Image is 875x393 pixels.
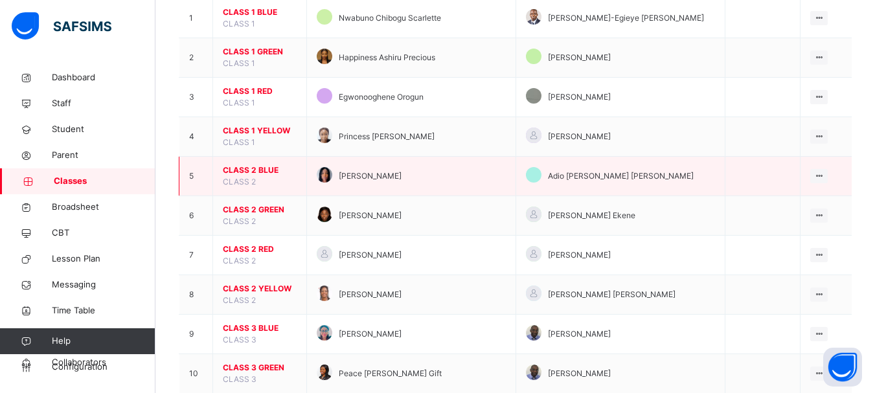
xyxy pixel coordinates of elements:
span: Dashboard [52,71,155,84]
span: CLASS 1 GREEN [223,46,297,58]
span: Broadsheet [52,201,155,214]
span: CLASS 2 [223,177,256,186]
span: CLASS 3 GREEN [223,362,297,374]
td: 3 [179,78,213,117]
span: [PERSON_NAME]-Egieye [PERSON_NAME] [548,12,704,24]
td: 2 [179,38,213,78]
span: [PERSON_NAME] [548,249,611,261]
span: CLASS 1 YELLOW [223,125,297,137]
span: Student [52,123,155,136]
span: CLASS 3 [223,374,256,384]
span: [PERSON_NAME] [PERSON_NAME] [548,289,676,300]
td: 5 [179,157,213,196]
span: Nwabuno Chibogu Scarlette [339,12,441,24]
span: Happiness Ashiru Precious [339,52,435,63]
span: [PERSON_NAME] Ekene [548,210,635,221]
span: CLASS 1 [223,137,255,147]
span: [PERSON_NAME] [339,170,402,182]
span: Staff [52,97,155,110]
span: [PERSON_NAME] [339,249,402,261]
td: 8 [179,275,213,315]
img: safsims [12,12,111,39]
span: [PERSON_NAME] [548,328,611,340]
span: CLASS 2 [223,256,256,265]
span: CLASS 2 BLUE [223,164,297,176]
span: [PERSON_NAME] [339,289,402,300]
span: Peace [PERSON_NAME] Gift [339,368,442,379]
span: Messaging [52,278,155,291]
span: Classes [54,175,155,188]
span: CLASS 1 RED [223,85,297,97]
span: [PERSON_NAME] [548,131,611,142]
button: Open asap [823,348,862,387]
span: CLASS 1 [223,19,255,28]
span: Parent [52,149,155,162]
span: Lesson Plan [52,253,155,265]
span: CLASS 3 BLUE [223,322,297,334]
span: [PERSON_NAME] [339,328,402,340]
span: [PERSON_NAME] [548,368,611,379]
span: CLASS 2 [223,295,256,305]
span: [PERSON_NAME] [548,52,611,63]
span: CLASS 2 RED [223,243,297,255]
span: Egwonooghene Orogun [339,91,424,103]
span: CBT [52,227,155,240]
span: CLASS 2 YELLOW [223,283,297,295]
span: CLASS 3 [223,335,256,344]
span: Configuration [52,361,155,374]
span: CLASS 2 GREEN [223,204,297,216]
span: Help [52,335,155,348]
span: [PERSON_NAME] [339,210,402,221]
span: CLASS 1 [223,98,255,107]
span: CLASS 1 BLUE [223,6,297,18]
span: CLASS 1 [223,58,255,68]
td: 9 [179,315,213,354]
td: 7 [179,236,213,275]
td: 6 [179,196,213,236]
span: [PERSON_NAME] [548,91,611,103]
span: Time Table [52,304,155,317]
span: Princess [PERSON_NAME] [339,131,435,142]
span: Adio [PERSON_NAME] [PERSON_NAME] [548,170,694,182]
span: CLASS 2 [223,216,256,226]
td: 4 [179,117,213,157]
